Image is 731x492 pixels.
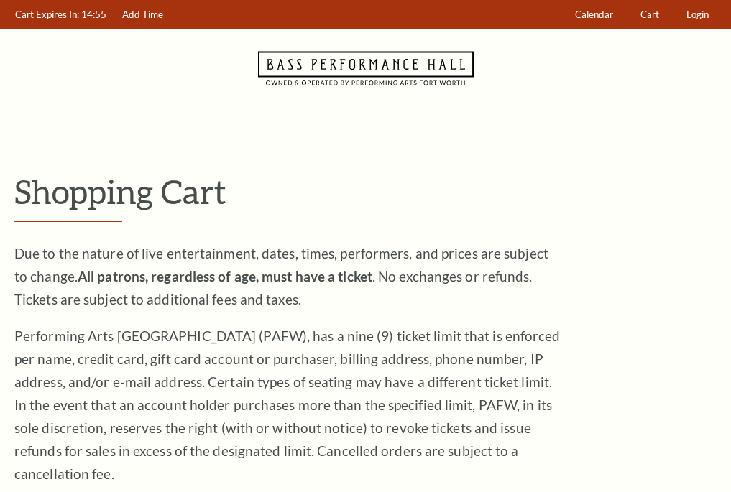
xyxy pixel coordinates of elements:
[78,268,372,284] strong: All patrons, regardless of age, must have a ticket
[640,9,659,20] span: Cart
[14,173,717,210] p: Shopping Cart
[14,245,548,307] span: Due to the nature of live entertainment, dates, times, performers, and prices are subject to chan...
[14,325,561,486] p: Performing Arts [GEOGRAPHIC_DATA] (PAFW), has a nine (9) ticket limit that is enforced per name, ...
[575,9,613,20] span: Calendar
[680,1,716,29] a: Login
[81,9,106,20] span: 14:55
[15,9,79,20] span: Cart Expires In:
[116,1,170,29] a: Add Time
[686,9,709,20] span: Login
[569,1,620,29] a: Calendar
[634,1,666,29] a: Cart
